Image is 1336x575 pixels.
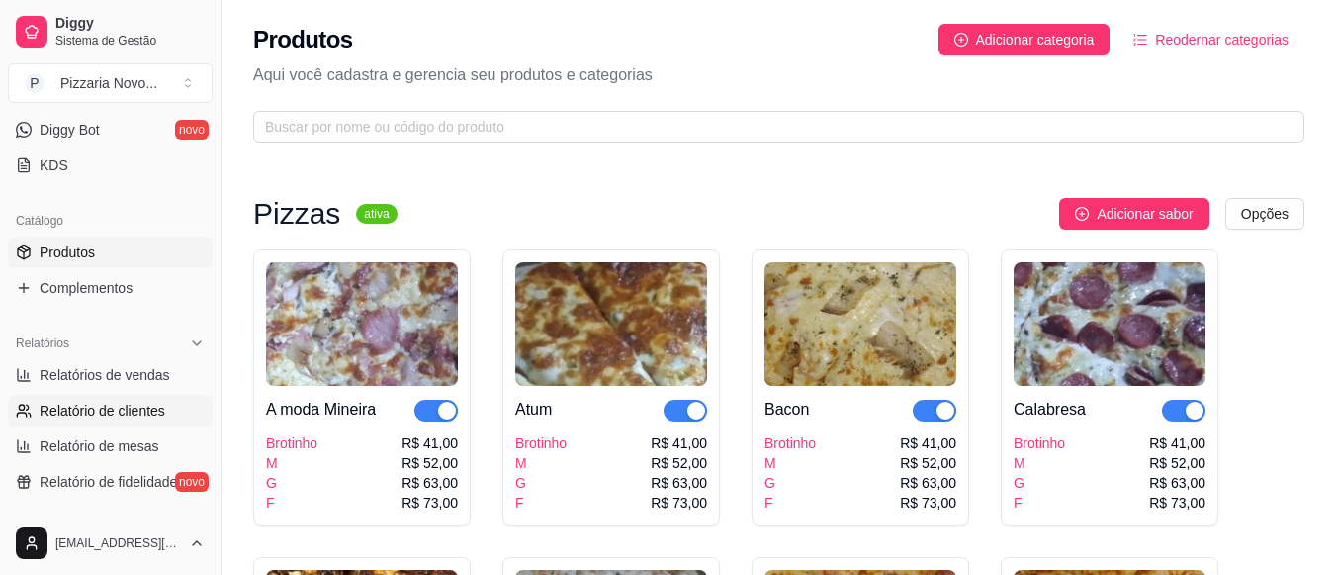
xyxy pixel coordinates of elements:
[356,204,397,224] sup: ativa
[900,473,956,493] div: R$ 63,00
[401,493,458,513] div: R$ 73,00
[8,63,213,103] button: Select a team
[1014,473,1065,493] div: G
[16,335,69,351] span: Relatórios
[401,473,458,493] div: R$ 63,00
[266,398,376,422] div: A moda Mineira
[1149,433,1205,453] div: R$ 41,00
[651,453,707,473] div: R$ 52,00
[40,472,177,492] span: Relatório de fidelidade
[764,433,816,453] div: Brotinho
[651,493,707,513] div: R$ 73,00
[938,24,1111,55] button: Adicionar categoria
[764,493,816,513] div: F
[60,73,157,93] div: Pizzaria Novo ...
[1149,473,1205,493] div: R$ 63,00
[764,453,816,473] div: M
[253,63,1304,87] p: Aqui você cadastra e gerencia seu produtos e categorias
[764,398,809,422] div: Bacon
[266,433,317,453] div: Brotinho
[401,433,458,453] div: R$ 41,00
[55,535,181,551] span: [EMAIL_ADDRESS][DOMAIN_NAME]
[954,33,968,47] span: plus-circle
[1149,453,1205,473] div: R$ 52,00
[515,493,567,513] div: F
[8,149,213,181] a: KDS
[1241,203,1289,225] span: Opções
[8,359,213,391] a: Relatórios de vendas
[900,433,956,453] div: R$ 41,00
[1155,29,1289,50] span: Reodernar categorias
[1014,398,1086,422] div: Calabresa
[1097,203,1193,225] span: Adicionar sabor
[40,120,100,140] span: Diggy Bot
[401,453,458,473] div: R$ 52,00
[266,493,317,513] div: F
[1149,493,1205,513] div: R$ 73,00
[900,493,956,513] div: R$ 73,00
[8,431,213,462] a: Relatório de mesas
[515,453,567,473] div: M
[651,433,707,453] div: R$ 41,00
[266,262,458,386] img: product-image
[253,202,340,226] h3: Pizzas
[8,114,213,145] a: Diggy Botnovo
[515,433,567,453] div: Brotinho
[764,473,816,493] div: G
[40,278,133,298] span: Complementos
[40,242,95,262] span: Produtos
[515,473,567,493] div: G
[1059,198,1208,230] button: Adicionar sabor
[8,466,213,498] a: Relatório de fidelidadenovo
[40,365,170,385] span: Relatórios de vendas
[265,116,1277,138] input: Buscar por nome ou código do produto
[8,520,213,567] button: [EMAIL_ADDRESS][DOMAIN_NAME]
[976,29,1095,50] span: Adicionar categoria
[266,473,317,493] div: G
[8,237,213,268] a: Produtos
[651,473,707,493] div: R$ 63,00
[25,73,45,93] span: P
[8,205,213,237] div: Catálogo
[1225,198,1304,230] button: Opções
[8,395,213,427] a: Relatório de clientes
[515,262,707,386] img: product-image
[1117,24,1304,55] button: Reodernar categorias
[1014,453,1065,473] div: M
[1133,33,1147,47] span: ordered-list
[55,15,205,33] span: Diggy
[1014,493,1065,513] div: F
[266,453,317,473] div: M
[764,262,956,386] img: product-image
[8,272,213,304] a: Complementos
[1075,207,1089,221] span: plus-circle
[253,24,353,55] h2: Produtos
[40,401,165,421] span: Relatório de clientes
[515,398,552,422] div: Atum
[1014,433,1065,453] div: Brotinho
[8,8,213,55] a: DiggySistema de Gestão
[40,436,159,456] span: Relatório de mesas
[40,155,68,175] span: KDS
[1014,262,1205,386] img: product-image
[900,453,956,473] div: R$ 52,00
[55,33,205,48] span: Sistema de Gestão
